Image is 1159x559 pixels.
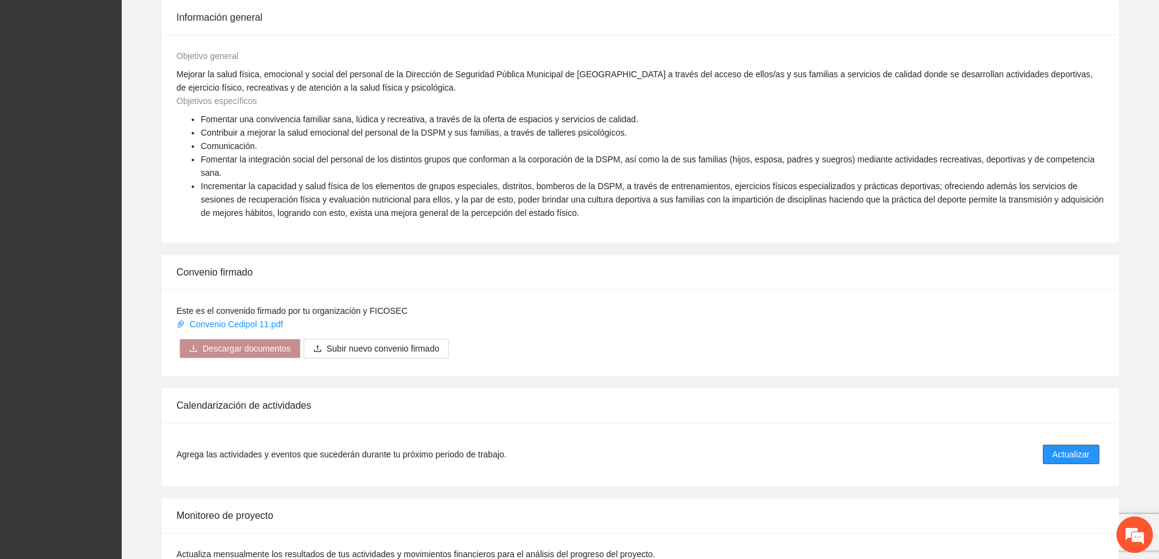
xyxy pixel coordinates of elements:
span: uploadSubir nuevo convenio firmado [304,344,449,353]
span: Agrega las actividades y eventos que sucederán durante tu próximo periodo de trabajo. [176,448,506,461]
span: Fomentar la integración social del personal de los distintos grupos que conforman a la corporació... [201,155,1095,178]
span: Este es el convenido firmado por tu organización y FICOSEC [176,306,408,316]
span: Actualizar [1053,448,1090,461]
div: Monitoreo de proyecto [176,498,1104,533]
span: download [189,344,198,354]
div: Chatee con nosotros ahora [63,62,204,78]
span: paper-clip [176,320,185,328]
button: uploadSubir nuevo convenio firmado [304,339,449,358]
span: Objetivos específicos [176,96,257,106]
button: downloadDescargar documentos [179,339,301,358]
span: Contribuir a mejorar la salud emocional del personal de la DSPM y sus familias, a través de talle... [201,128,627,137]
span: Descargar documentos [203,342,291,355]
textarea: Escriba su mensaje y pulse “Intro” [6,332,232,375]
span: Comunicación. [201,141,257,151]
a: Convenio Cedipol 11.pdf [176,319,285,329]
div: Calendarización de actividades [176,388,1104,423]
span: Objetivo general [176,51,238,61]
span: Incrementar la capacidad y salud física de los elementos de grupos especiales, distritos, bombero... [201,181,1104,218]
div: Minimizar ventana de chat en vivo [200,6,229,35]
span: Actualiza mensualmente los resultados de tus actividades y movimientos financieros para el anális... [176,549,655,559]
button: Actualizar [1043,445,1099,464]
span: Fomentar una convivencia familiar sana, lúdica y recreativa, a través de la oferta de espacios y ... [201,114,638,124]
span: Mejorar la salud física, emocional y social del personal de la Dirección de Seguridad Pública Mun... [176,69,1093,92]
span: Estamos en línea. [71,162,168,285]
span: upload [313,344,322,354]
span: Subir nuevo convenio firmado [327,342,439,355]
div: Convenio firmado [176,255,1104,290]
